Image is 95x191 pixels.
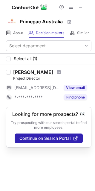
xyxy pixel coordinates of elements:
span: Similar [77,31,89,35]
div: Select department [9,43,46,49]
button: Continue on Search Portal [15,134,83,143]
div: [PERSON_NAME] [13,69,53,75]
h1: Primepac Australia [20,18,63,25]
div: Project Director [13,76,91,81]
button: Reveal Button [64,85,87,91]
img: e22fb97fdf61c2bcdcaa0192cfad6c8a [6,15,18,27]
p: Try prospecting with our search portal to find more employees. [10,120,87,130]
span: Decision makers [36,31,64,35]
span: Continue on Search Portal [19,136,71,141]
span: [EMAIL_ADDRESS][DOMAIN_NAME] [14,85,60,90]
header: Looking for more prospects? 👀 [12,111,85,117]
span: Select all (1) [14,56,37,61]
span: About [13,31,23,35]
img: ContactOut v5.3.10 [12,4,48,11]
button: Reveal Button [64,94,87,100]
